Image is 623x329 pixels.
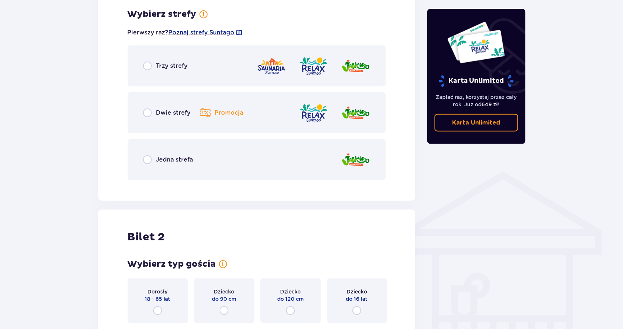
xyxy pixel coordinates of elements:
p: Dziecko [214,288,234,295]
a: Karta Unlimited [435,114,518,132]
p: Trzy strefy [156,62,188,70]
p: Jedna strefa [156,156,193,164]
p: Pierwszy raz? [128,29,243,37]
p: Dziecko [347,288,367,295]
img: zone logo [257,56,286,77]
img: zone logo [341,103,370,123]
span: 649 zł [481,101,498,107]
p: Karta Unlimited [438,75,514,88]
p: Dorosły [148,288,168,295]
p: Karta Unlimited [452,119,500,127]
img: zone logo [299,56,328,77]
p: do 16 lat [346,295,368,303]
p: Promocja [215,109,243,117]
a: Poznaj strefy Suntago [169,29,235,37]
p: Wybierz typ gościa [128,259,216,270]
img: zone logo [299,103,328,123]
img: zone logo [341,56,370,77]
p: Zapłać raz, korzystaj przez cały rok. Już od ! [435,93,518,108]
p: Bilet 2 [128,230,165,244]
p: Wybierz strefy [128,9,197,20]
p: do 90 cm [212,295,236,303]
img: zone logo [341,149,370,170]
p: do 120 cm [277,295,304,303]
p: Dziecko [280,288,301,295]
p: 18 - 65 lat [145,295,171,303]
p: Dwie strefy [156,109,191,117]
